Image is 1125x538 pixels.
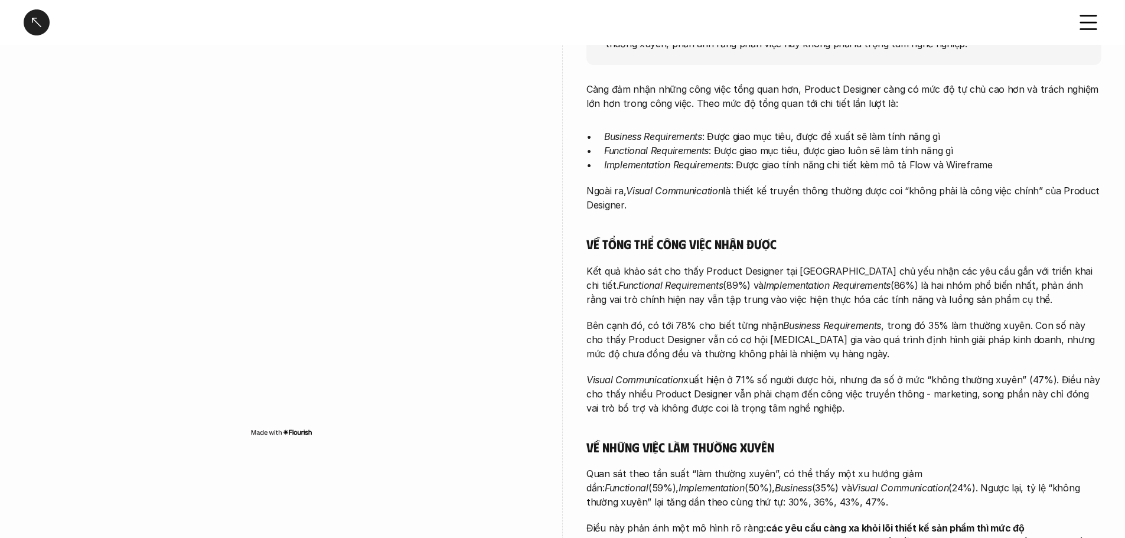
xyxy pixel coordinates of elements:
[604,145,709,156] em: Functional Requirements
[764,279,891,291] em: Implementation Requirements
[586,467,1101,509] p: Quan sát theo tần suất “làm thường xuyên”, có thể thấy một xu hướng giảm dần: (59%), (50%), (35%)...
[586,236,1101,252] h5: Về tổng thể công việc nhận được
[586,318,1101,361] p: Bên cạnh đó, có tới 78% cho biết từng nhận , trong đó 35% làm thường xuyên. Con số này cho thấy P...
[586,373,1101,415] p: xuất hiện ở 71% số người được hỏi, nhưng đa số ở mức “không thường xuyên” (47%). Điều này cho thấ...
[604,158,1101,172] p: : Được giao tính năng chi tiết kèm mô tả Flow và Wireframe
[618,279,723,291] em: Functional Requirements
[24,71,539,425] iframe: Interactive or visual content
[586,184,1101,212] p: Ngoài ra, là thiết kế truyền thông thường được coi “không phải là công việc chính” của Product De...
[250,428,312,437] img: Made with Flourish
[586,264,1101,307] p: Kết quả khảo sát cho thấy Product Designer tại [GEOGRAPHIC_DATA] chủ yếu nhận các yêu cầu gắn với...
[679,482,745,494] em: Implementation
[586,82,1101,110] p: Càng đảm nhận những công việc tổng quan hơn, Product Designer càng có mức độ tự chủ cao hơn và tr...
[604,159,731,171] em: Implementation Requirements
[604,131,702,142] em: Business Requirements
[604,144,1101,158] p: : Được giao mục tiêu, được giao luôn sẽ làm tính năng gì
[586,374,683,386] em: Visual Communication
[783,319,881,331] em: Business Requirements
[775,482,812,494] em: Business
[604,129,1101,144] p: : Được giao mục tiêu, được đề xuất sẽ làm tính năng gì
[586,439,1101,455] h5: Về những việc làm thường xuyên
[605,482,648,494] em: Functional
[626,185,723,197] em: Visual Communication
[852,482,948,494] em: Visual Communication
